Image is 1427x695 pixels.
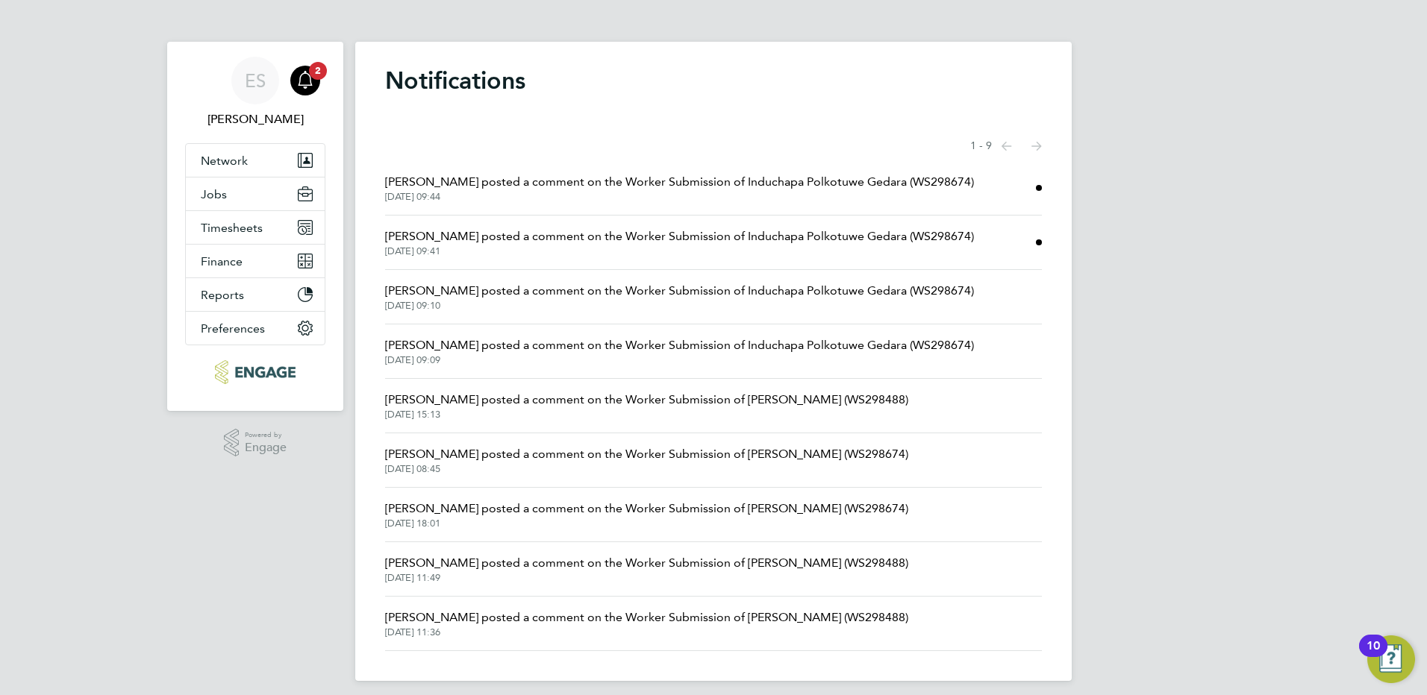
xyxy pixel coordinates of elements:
[385,173,974,191] span: [PERSON_NAME] posted a comment on the Worker Submission of Induchapa Polkotuwe Gedara (WS298674)
[385,500,908,529] a: [PERSON_NAME] posted a comment on the Worker Submission of [PERSON_NAME] (WS298674)[DATE] 18:01
[245,71,266,90] span: ES
[245,441,287,454] span: Engage
[385,282,974,300] span: [PERSON_NAME] posted a comment on the Worker Submission of Induchapa Polkotuwe Gedara (WS298674)
[185,360,325,384] a: Go to home page
[385,500,908,518] span: [PERSON_NAME] posted a comment on the Worker Submission of [PERSON_NAME] (WS298674)
[385,282,974,312] a: [PERSON_NAME] posted a comment on the Worker Submission of Induchapa Polkotuwe Gedara (WS298674)[...
[385,336,974,354] span: [PERSON_NAME] posted a comment on the Worker Submission of Induchapa Polkotuwe Gedara (WS298674)
[385,227,974,245] span: [PERSON_NAME] posted a comment on the Worker Submission of Induchapa Polkotuwe Gedara (WS298674)
[201,154,248,168] span: Network
[385,391,908,421] a: [PERSON_NAME] posted a comment on the Worker Submission of [PERSON_NAME] (WS298488)[DATE] 15:13
[245,429,287,441] span: Powered by
[385,300,974,312] span: [DATE] 09:10
[290,57,320,104] a: 2
[201,288,244,302] span: Reports
[309,62,327,80] span: 2
[385,518,908,529] span: [DATE] 18:01
[385,245,974,257] span: [DATE] 09:41
[385,391,908,409] span: [PERSON_NAME] posted a comment on the Worker Submission of [PERSON_NAME] (WS298488)
[385,336,974,366] a: [PERSON_NAME] posted a comment on the Worker Submission of Induchapa Polkotuwe Gedara (WS298674)[...
[201,187,227,201] span: Jobs
[970,139,992,154] span: 1 - 9
[224,429,287,457] a: Powered byEngage
[970,131,1042,161] nav: Select page of notifications list
[186,144,325,177] button: Network
[385,572,908,584] span: [DATE] 11:49
[385,409,908,421] span: [DATE] 15:13
[186,312,325,345] button: Preferences
[186,211,325,244] button: Timesheets
[385,608,908,626] span: [PERSON_NAME] posted a comment on the Worker Submission of [PERSON_NAME] (WS298488)
[185,57,325,128] a: ES[PERSON_NAME]
[201,321,265,336] span: Preferences
[186,245,325,277] button: Finance
[385,445,908,463] span: [PERSON_NAME] posted a comment on the Worker Submission of [PERSON_NAME] (WS298674)
[385,227,974,257] a: [PERSON_NAME] posted a comment on the Worker Submission of Induchapa Polkotuwe Gedara (WS298674)[...
[385,173,974,203] a: [PERSON_NAME] posted a comment on the Worker Submission of Induchapa Polkotuwe Gedara (WS298674)[...
[1367,635,1415,683] button: Open Resource Center, 10 new notifications
[385,554,908,572] span: [PERSON_NAME] posted a comment on the Worker Submission of [PERSON_NAME] (WS298488)
[385,191,974,203] span: [DATE] 09:44
[186,278,325,311] button: Reports
[385,445,908,475] a: [PERSON_NAME] posted a comment on the Worker Submission of [PERSON_NAME] (WS298674)[DATE] 08:45
[185,110,325,128] span: Elmaz Soyal
[385,554,908,584] a: [PERSON_NAME] posted a comment on the Worker Submission of [PERSON_NAME] (WS298488)[DATE] 11:49
[385,626,908,638] span: [DATE] 11:36
[215,360,295,384] img: ncclondon-logo-retina.png
[201,221,263,235] span: Timesheets
[385,463,908,475] span: [DATE] 08:45
[1367,646,1380,665] div: 10
[385,66,1042,95] h1: Notifications
[186,177,325,210] button: Jobs
[201,254,243,268] span: Finance
[385,608,908,638] a: [PERSON_NAME] posted a comment on the Worker Submission of [PERSON_NAME] (WS298488)[DATE] 11:36
[385,354,974,366] span: [DATE] 09:09
[167,42,343,411] nav: Main navigation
